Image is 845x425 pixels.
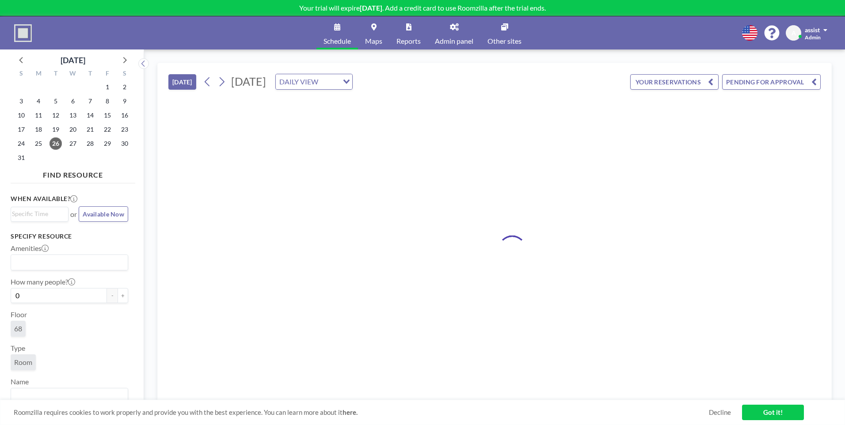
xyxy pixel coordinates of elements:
span: Saturday, August 9, 2025 [118,95,131,107]
span: Friday, August 29, 2025 [101,137,114,150]
span: Sunday, August 31, 2025 [15,152,27,164]
span: Monday, August 11, 2025 [32,109,45,121]
span: Friday, August 22, 2025 [101,123,114,136]
h4: FIND RESOURCE [11,167,135,179]
button: Available Now [79,206,128,222]
label: Floor [11,310,27,319]
span: Tuesday, August 12, 2025 [49,109,62,121]
span: Sunday, August 10, 2025 [15,109,27,121]
span: Available Now [83,210,124,218]
span: Schedule [324,38,351,45]
div: Search for option [276,74,352,89]
label: Amenities [11,244,49,253]
span: Sunday, August 3, 2025 [15,95,27,107]
span: or [70,210,77,219]
div: Search for option [11,255,128,270]
button: - [107,288,118,303]
span: Saturday, August 23, 2025 [118,123,131,136]
span: Tuesday, August 19, 2025 [49,123,62,136]
input: Search for option [12,257,123,268]
div: M [30,68,47,80]
div: S [116,68,133,80]
span: Wednesday, August 20, 2025 [67,123,79,136]
a: here. [343,408,358,416]
span: Sunday, August 17, 2025 [15,123,27,136]
span: DAILY VIEW [278,76,320,87]
span: Friday, August 1, 2025 [101,81,114,93]
span: A [792,29,796,37]
span: Friday, August 8, 2025 [101,95,114,107]
a: Decline [709,408,731,417]
span: Maps [365,38,382,45]
button: PENDING FOR APPROVAL [722,74,821,90]
label: Type [11,344,25,353]
span: Thursday, August 7, 2025 [84,95,96,107]
span: Thursday, August 21, 2025 [84,123,96,136]
input: Search for option [12,390,123,402]
span: Friday, August 15, 2025 [101,109,114,121]
a: Reports [389,16,428,49]
span: Admin panel [435,38,473,45]
a: Admin panel [428,16,480,49]
span: Tuesday, August 26, 2025 [49,137,62,150]
h3: Specify resource [11,232,128,240]
div: S [13,68,30,80]
label: Name [11,377,29,386]
span: Wednesday, August 13, 2025 [67,109,79,121]
span: Admin [805,34,821,41]
span: Other sites [487,38,521,45]
span: Thursday, August 14, 2025 [84,109,96,121]
span: Wednesday, August 27, 2025 [67,137,79,150]
label: How many people? [11,277,75,286]
img: organization-logo [14,24,32,42]
div: F [99,68,116,80]
span: Wednesday, August 6, 2025 [67,95,79,107]
span: [DATE] [231,75,266,88]
div: Search for option [11,207,68,220]
span: Saturday, August 30, 2025 [118,137,131,150]
div: T [81,68,99,80]
span: Monday, August 18, 2025 [32,123,45,136]
a: Got it! [742,405,804,420]
span: Monday, August 25, 2025 [32,137,45,150]
div: T [47,68,65,80]
span: Sunday, August 24, 2025 [15,137,27,150]
span: Monday, August 4, 2025 [32,95,45,107]
button: YOUR RESERVATIONS [630,74,719,90]
span: Room [14,358,32,367]
span: assist [805,26,820,34]
div: W [65,68,82,80]
input: Search for option [321,76,338,87]
a: Schedule [316,16,358,49]
span: Roomzilla requires cookies to work properly and provide you with the best experience. You can lea... [14,408,709,417]
input: Search for option [12,209,63,219]
button: [DATE] [168,74,196,90]
span: Saturday, August 2, 2025 [118,81,131,93]
span: Thursday, August 28, 2025 [84,137,96,150]
a: Maps [358,16,389,49]
button: + [118,288,128,303]
a: Other sites [480,16,529,49]
b: [DATE] [360,4,382,12]
span: Reports [396,38,421,45]
span: Saturday, August 16, 2025 [118,109,131,121]
div: Search for option [11,388,128,403]
div: [DATE] [61,54,85,66]
span: Tuesday, August 5, 2025 [49,95,62,107]
span: 68 [14,324,22,333]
